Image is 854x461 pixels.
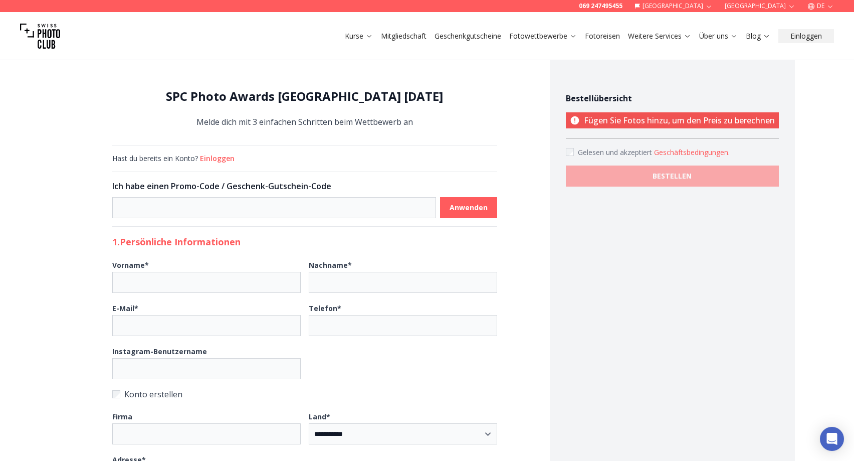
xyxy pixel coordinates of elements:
div: Melde dich mit 3 einfachen Schritten beim Wettbewerb an [112,88,497,129]
button: BESTELLEN [566,166,779,187]
button: Einloggen [778,29,834,43]
input: E-Mail* [112,315,301,336]
input: Konto erstellen [112,390,120,398]
p: Fügen Sie Fotos hinzu, um den Preis zu berechnen [566,112,779,128]
button: Geschenkgutscheine [431,29,505,43]
button: Kurse [341,29,377,43]
input: Firma [112,423,301,444]
a: Über uns [699,31,738,41]
button: Über uns [695,29,742,43]
b: E-Mail * [112,303,138,313]
b: Vorname * [112,260,149,270]
h1: SPC Photo Awards [GEOGRAPHIC_DATA] [DATE] [112,88,497,104]
input: Nachname* [309,272,497,293]
b: Land * [309,412,330,421]
h3: Ich habe einen Promo-Code / Geschenk-Gutschein-Code [112,180,497,192]
select: Land* [309,423,497,444]
a: Kurse [345,31,373,41]
div: Hast du bereits ein Konto? [112,153,497,164]
b: Anwenden [450,203,488,213]
a: Mitgliedschaft [381,31,426,41]
button: Fotowettbewerbe [505,29,581,43]
a: Weitere Services [628,31,691,41]
img: Swiss photo club [20,16,60,56]
a: 069 247495455 [579,2,622,10]
button: Mitgliedschaft [377,29,431,43]
a: Blog [746,31,770,41]
a: Fotowettbewerbe [509,31,577,41]
a: Geschenkgutscheine [435,31,501,41]
label: Konto erstellen [112,387,497,401]
input: Vorname* [112,272,301,293]
b: Firma [112,412,132,421]
span: Gelesen und akzeptiert [578,147,654,157]
button: Blog [742,29,774,43]
button: Accept termsGelesen und akzeptiert [654,147,730,158]
b: Telefon * [309,303,341,313]
input: Telefon* [309,315,497,336]
button: Einloggen [200,153,235,164]
b: Nachname * [309,260,352,270]
a: Fotoreisen [585,31,620,41]
input: Accept terms [566,148,574,156]
h4: Bestellübersicht [566,92,779,104]
button: Weitere Services [624,29,695,43]
b: Instagram-Benutzername [112,347,207,356]
button: Fotoreisen [581,29,624,43]
h2: 1. Persönliche Informationen [112,235,497,249]
button: Anwenden [440,197,497,218]
div: Open Intercom Messenger [820,427,844,451]
b: BESTELLEN [653,171,692,181]
input: Instagram-Benutzername [112,358,301,379]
